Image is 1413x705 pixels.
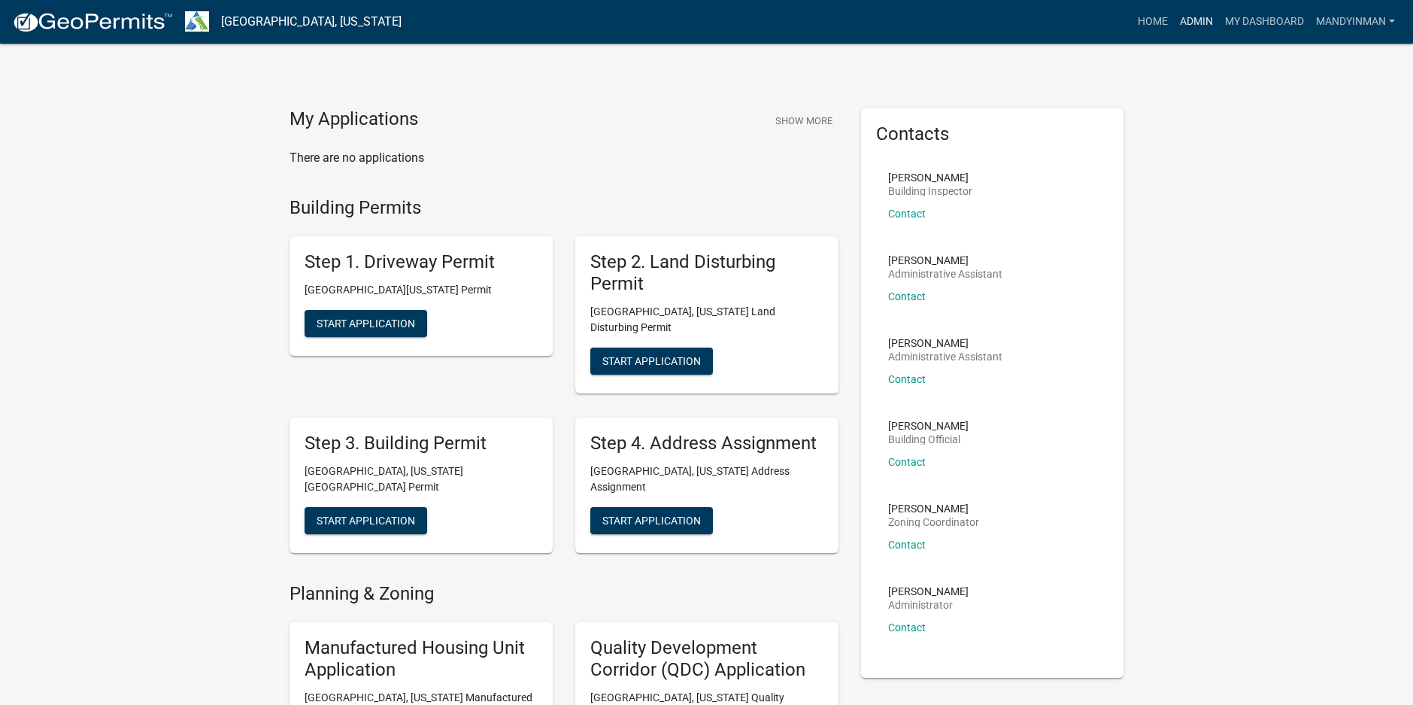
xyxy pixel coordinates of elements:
[888,517,979,527] p: Zoning Coordinator
[888,373,926,385] a: Contact
[888,338,1002,348] p: [PERSON_NAME]
[1132,8,1174,36] a: Home
[590,433,823,454] h5: Step 4. Address Assignment
[888,621,926,634] a: Contact
[769,108,838,133] button: Show More
[888,456,926,468] a: Contact
[888,255,1002,266] p: [PERSON_NAME]
[888,434,969,445] p: Building Official
[590,251,823,295] h5: Step 2. Land Disturbing Permit
[602,354,701,366] span: Start Application
[602,514,701,526] span: Start Application
[290,108,418,131] h4: My Applications
[1310,8,1401,36] a: mandyinman
[888,539,926,551] a: Contact
[305,433,538,454] h5: Step 3. Building Permit
[888,586,969,597] p: [PERSON_NAME]
[290,149,838,167] p: There are no applications
[888,351,1002,362] p: Administrative Assistant
[888,290,926,302] a: Contact
[590,348,713,375] button: Start Application
[1174,8,1219,36] a: Admin
[590,637,823,681] h5: Quality Development Corridor (QDC) Application
[305,310,427,337] button: Start Application
[305,507,427,534] button: Start Application
[590,304,823,336] p: [GEOGRAPHIC_DATA], [US_STATE] Land Disturbing Permit
[888,208,926,220] a: Contact
[305,637,538,681] h5: Manufactured Housing Unit Application
[305,282,538,298] p: [GEOGRAPHIC_DATA][US_STATE] Permit
[888,172,972,183] p: [PERSON_NAME]
[185,11,209,32] img: Troup County, Georgia
[1219,8,1310,36] a: My Dashboard
[888,269,1002,279] p: Administrative Assistant
[590,463,823,495] p: [GEOGRAPHIC_DATA], [US_STATE] Address Assignment
[305,463,538,495] p: [GEOGRAPHIC_DATA], [US_STATE][GEOGRAPHIC_DATA] Permit
[888,600,969,610] p: Administrator
[317,514,415,526] span: Start Application
[876,123,1109,145] h5: Contacts
[888,186,972,196] p: Building Inspector
[290,197,838,219] h4: Building Permits
[888,503,979,514] p: [PERSON_NAME]
[221,9,402,35] a: [GEOGRAPHIC_DATA], [US_STATE]
[290,583,838,605] h4: Planning & Zoning
[305,251,538,273] h5: Step 1. Driveway Permit
[888,421,969,431] p: [PERSON_NAME]
[317,318,415,330] span: Start Application
[590,507,713,534] button: Start Application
